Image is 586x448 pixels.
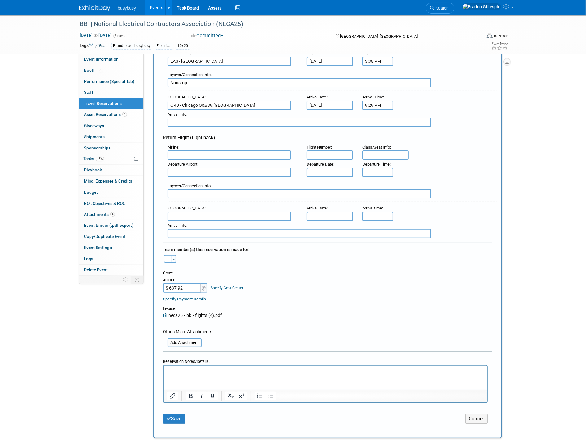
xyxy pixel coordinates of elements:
[487,33,493,38] img: Format-Inperson.png
[111,43,152,49] div: Brand Lead: busybusy
[168,72,212,77] small: :
[255,392,265,400] button: Numbered list
[168,313,222,318] span: neca25 - bb - flights (4).pdf
[362,206,382,210] span: Arrival time
[163,329,213,336] div: Other/Misc. Attachments:
[79,187,143,198] a: Budget
[189,32,226,39] button: Committed
[84,256,93,261] span: Logs
[164,366,487,390] iframe: Rich Text Area
[362,162,391,166] small: :
[362,95,384,99] small: :
[207,392,218,400] button: Underline
[307,162,333,166] span: Departure Date
[307,145,332,149] small: :
[95,44,106,48] a: Edit
[307,162,334,166] small: :
[79,143,143,153] a: Sponsorships
[79,153,143,164] a: Tasks13%
[168,183,211,188] span: Layover/Connection Info
[186,392,196,400] button: Bold
[426,3,454,14] a: Search
[79,220,143,231] a: Event Binder (.pdf export)
[84,212,115,217] span: Attachments
[79,120,143,131] a: Giveaways
[168,145,178,149] span: Airline
[307,95,328,99] small: :
[96,157,104,161] span: 13%
[84,101,122,106] span: Travel Reservations
[84,145,111,150] span: Sponsorships
[362,51,390,55] span: Departure Time
[465,414,488,424] button: Cancel
[168,112,187,117] small: :
[120,276,131,284] td: Personalize Event Tab Strip
[79,98,143,109] a: Travel Reservations
[84,57,119,62] span: Event Information
[84,123,104,128] span: Giveaways
[362,145,390,149] span: Class/Seat Info
[84,190,98,195] span: Budget
[307,51,334,55] small: :
[168,223,186,228] span: Arrival Info
[168,95,205,99] span: [GEOGRAPHIC_DATA]
[79,265,143,275] a: Delete Event
[79,231,143,242] a: Copy/Duplicate Event
[110,212,115,217] span: 4
[98,68,102,72] i: Booth reservation complete
[307,51,333,55] span: Departure Date
[84,267,108,272] span: Delete Event
[84,134,105,139] span: Shipments
[79,109,143,120] a: Asset Reservations3
[79,209,143,220] a: Attachments4
[84,234,125,239] span: Copy/Duplicate Event
[307,95,327,99] span: Arrival Date
[122,112,127,117] span: 3
[491,42,508,45] div: Event Rating
[176,43,190,49] div: 10x20
[168,183,212,188] small: :
[84,179,132,183] span: Misc. Expenses & Credits
[211,286,243,290] a: Specify Cost Center
[362,206,383,210] small: :
[84,167,102,172] span: Playbook
[168,51,198,55] small: :
[131,276,144,284] td: Toggle Event Tabs
[83,156,104,161] span: Tasks
[79,5,110,11] img: ExhibitDay
[163,297,206,301] a: Specify Payment Details
[163,135,215,140] span: Return Flight (flight back)
[462,3,501,10] img: Braden Gillespie
[444,32,508,41] div: Event Format
[168,51,197,55] span: Departure Airport
[163,313,168,318] a: Remove Attachment
[77,19,472,30] div: BB || National Electrical Contractors Association (NECA25)
[79,76,143,87] a: Performance (Special Tab)
[168,223,187,228] small: :
[84,112,127,117] span: Asset Reservations
[113,34,126,38] span: (3 days)
[118,6,136,11] span: busybusy
[362,145,391,149] small: :
[163,277,208,283] div: Amount
[163,244,492,254] div: Team member(s) this reservation is made for:
[163,306,222,312] div: Invoice:
[79,176,143,187] a: Misc. Expenses & Credits
[494,33,508,38] div: In-Person
[196,392,207,400] button: Italic
[362,162,390,166] span: Departure Time
[163,414,185,424] button: Save
[225,392,236,400] button: Subscript
[434,6,448,11] span: Search
[79,54,143,65] a: Event Information
[168,95,206,99] small: :
[84,68,103,73] span: Booth
[168,112,186,117] span: Arrival Info
[362,51,391,55] small: :
[79,87,143,98] a: Staff
[265,392,276,400] button: Bullet list
[79,131,143,142] a: Shipments
[236,392,247,400] button: Superscript
[307,145,331,149] span: Flight Number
